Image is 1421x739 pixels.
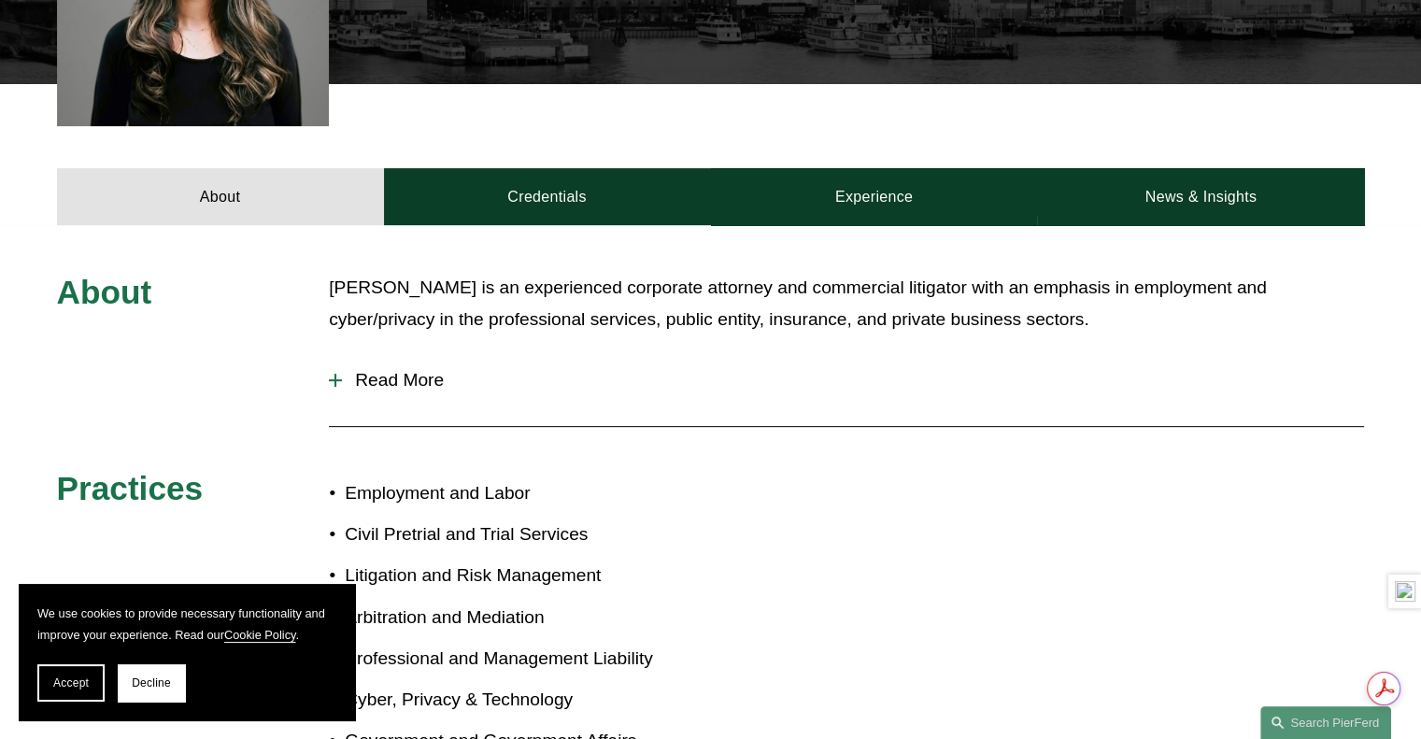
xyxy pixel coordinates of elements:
p: Professional and Management Liability [345,643,710,675]
p: [PERSON_NAME] is an experienced corporate attorney and commercial litigator with an emphasis in e... [329,272,1364,336]
button: Accept [37,664,105,702]
button: Decline [118,664,185,702]
a: News & Insights [1037,168,1364,224]
span: Practices [57,470,204,506]
a: Search this site [1260,706,1391,739]
p: Employment and Labor [345,477,710,510]
p: Arbitration and Mediation [345,602,710,634]
a: Credentials [384,168,711,224]
p: Cyber, Privacy & Technology [345,684,710,717]
span: Decline [132,676,171,689]
span: Read More [342,370,1364,391]
section: Cookie banner [19,584,355,720]
a: Cookie Policy [224,628,296,642]
a: Experience [711,168,1038,224]
p: Litigation and Risk Management [345,560,710,592]
p: Civil Pretrial and Trial Services [345,519,710,551]
button: Read More [329,356,1364,405]
span: About [57,274,152,310]
p: We use cookies to provide necessary functionality and improve your experience. Read our . [37,603,336,646]
span: Accept [53,676,89,689]
a: About [57,168,384,224]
